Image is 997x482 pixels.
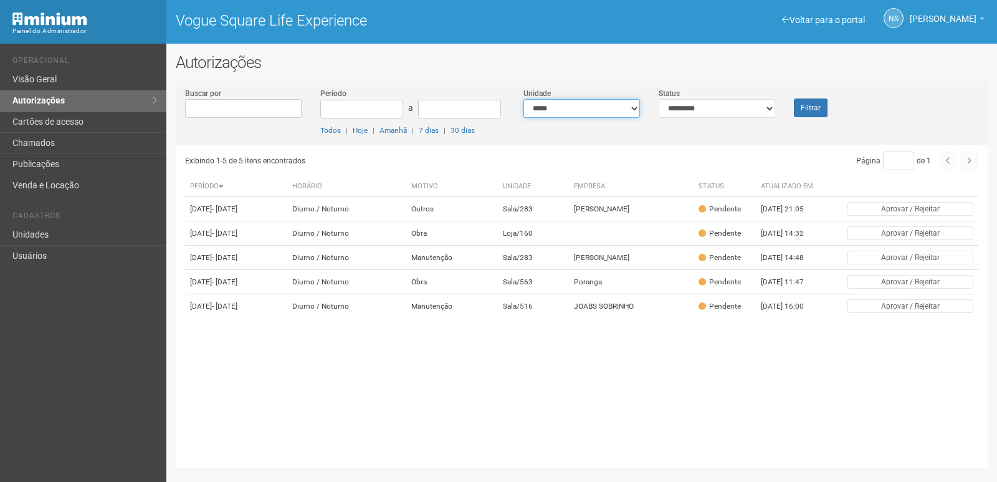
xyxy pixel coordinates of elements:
[756,270,824,294] td: [DATE] 11:47
[856,157,931,165] span: Página de 1
[569,246,694,270] td: [PERSON_NAME]
[287,270,406,294] td: Diurno / Noturno
[756,197,824,221] td: [DATE] 21:05
[659,88,680,99] label: Status
[910,16,985,26] a: [PERSON_NAME]
[212,277,237,286] span: - [DATE]
[287,294,406,319] td: Diurno / Noturno
[353,126,368,135] a: Hoje
[569,270,694,294] td: Poranga
[185,221,287,246] td: [DATE]
[699,277,741,287] div: Pendente
[498,221,569,246] td: Loja/160
[699,204,741,214] div: Pendente
[320,126,341,135] a: Todos
[212,205,237,213] span: - [DATE]
[884,8,904,28] a: NS
[569,176,694,197] th: Empresa
[185,246,287,270] td: [DATE]
[406,270,498,294] td: Obra
[498,270,569,294] td: Sala/563
[373,126,374,135] span: |
[444,126,446,135] span: |
[419,126,439,135] a: 7 dias
[699,301,741,312] div: Pendente
[408,103,413,113] span: a
[794,99,828,117] button: Filtrar
[847,202,973,216] button: Aprovar / Rejeitar
[12,211,157,224] li: Cadastros
[569,294,694,319] td: JOABS SOBRINHO
[782,15,865,25] a: Voltar para o portal
[212,229,237,238] span: - [DATE]
[756,176,824,197] th: Atualizado em
[406,294,498,319] td: Manutenção
[847,275,973,289] button: Aprovar / Rejeitar
[498,246,569,270] td: Sala/283
[569,197,694,221] td: [PERSON_NAME]
[12,56,157,69] li: Operacional
[498,294,569,319] td: Sala/516
[498,176,569,197] th: Unidade
[498,197,569,221] td: Sala/283
[185,270,287,294] td: [DATE]
[320,88,346,99] label: Período
[185,176,287,197] th: Período
[212,302,237,311] span: - [DATE]
[185,152,578,170] div: Exibindo 1-5 de 5 itens encontrados
[406,176,498,197] th: Motivo
[185,197,287,221] td: [DATE]
[287,176,406,197] th: Horário
[212,253,237,262] span: - [DATE]
[176,53,988,72] h2: Autorizações
[406,221,498,246] td: Obra
[346,126,348,135] span: |
[847,299,973,313] button: Aprovar / Rejeitar
[176,12,573,29] h1: Vogue Square Life Experience
[12,12,87,26] img: Minium
[379,126,407,135] a: Amanhã
[12,26,157,37] div: Painel do Administrador
[523,88,551,99] label: Unidade
[406,246,498,270] td: Manutenção
[756,294,824,319] td: [DATE] 16:00
[756,221,824,246] td: [DATE] 14:32
[847,226,973,240] button: Aprovar / Rejeitar
[185,88,221,99] label: Buscar por
[287,221,406,246] td: Diurno / Noturno
[699,228,741,239] div: Pendente
[910,2,976,24] span: Nicolle Silva
[699,253,741,263] div: Pendente
[756,246,824,270] td: [DATE] 14:48
[412,126,414,135] span: |
[694,176,756,197] th: Status
[185,294,287,319] td: [DATE]
[287,246,406,270] td: Diurno / Noturno
[287,197,406,221] td: Diurno / Noturno
[451,126,475,135] a: 30 dias
[847,251,973,264] button: Aprovar / Rejeitar
[406,197,498,221] td: Outros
